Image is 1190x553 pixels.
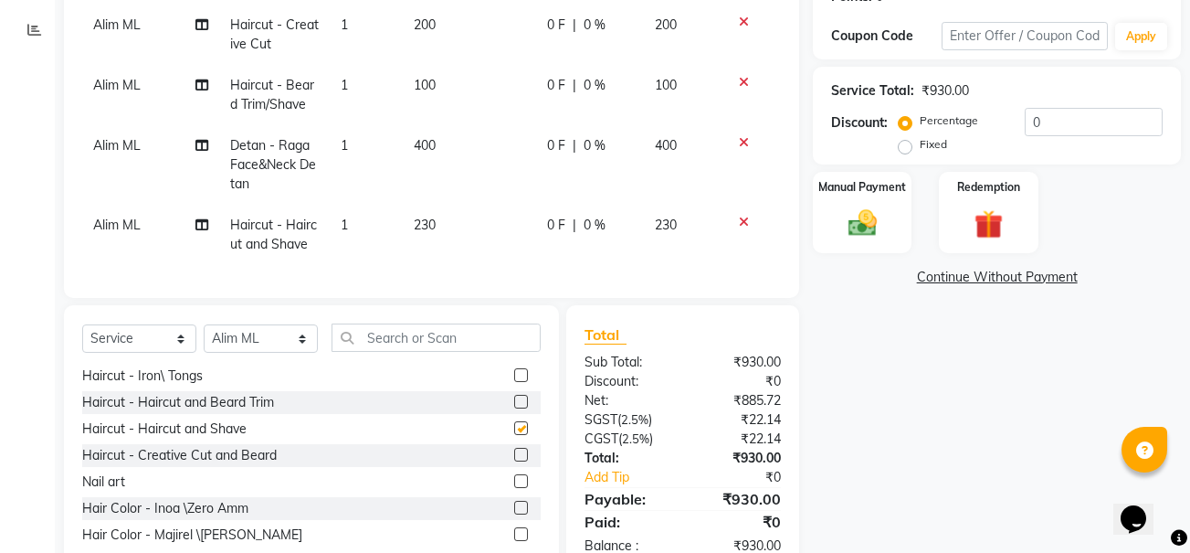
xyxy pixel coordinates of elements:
div: ₹0 [701,468,795,487]
a: Continue Without Payment [816,268,1177,287]
div: Haircut - Iron\ Tongs [82,367,203,386]
div: ₹22.14 [683,430,795,449]
span: 1 [341,137,348,154]
input: Search or Scan [332,324,541,352]
span: Alim ML [93,16,141,33]
span: | [573,136,576,155]
div: Payable: [571,488,683,510]
span: | [573,16,576,35]
span: | [573,76,576,95]
label: Percentage [920,112,978,129]
span: 0 F [547,136,565,155]
span: Alim ML [93,77,141,93]
div: ₹930.00 [683,449,795,468]
span: CGST [584,431,618,447]
span: 230 [655,217,677,233]
span: 1 [341,77,348,93]
div: Haircut - Creative Cut and Beard [82,446,277,465]
div: Paid: [571,511,683,533]
span: Haircut - Creative Cut [230,16,319,52]
span: 0 F [547,216,565,235]
span: 1 [341,217,348,233]
span: 0 % [584,16,606,35]
div: Discount: [831,113,888,133]
span: 2.5% [622,431,649,446]
span: Haircut - Beard Trim/Shave [230,77,314,112]
iframe: chat widget [1113,480,1172,535]
div: Coupon Code [831,27,942,46]
div: ₹930.00 [921,81,969,101]
div: Total: [571,449,683,468]
span: Haircut - Haircut and Shave [230,217,317,252]
div: Discount: [571,372,683,391]
div: Haircut - Haircut and Shave [82,420,247,439]
label: Fixed [920,136,947,153]
span: 400 [414,137,436,154]
span: SGST [584,411,617,428]
span: 0 % [584,136,606,155]
span: 0 % [584,76,606,95]
span: 230 [414,217,436,233]
div: ₹0 [683,511,795,533]
span: Detan - Raga Face&Neck Detan [230,137,316,192]
span: 100 [655,77,677,93]
span: 0 % [584,216,606,235]
div: ₹930.00 [683,488,795,510]
div: Haircut - Haircut and Beard Trim [82,393,274,412]
div: ( ) [571,410,683,430]
div: Hair Color - Inoa \Zero Amm [82,499,248,518]
span: 400 [655,137,677,154]
div: ₹22.14 [683,410,795,430]
div: Hair Color - Majirel \[PERSON_NAME] [82,526,302,545]
span: 200 [655,16,677,33]
span: Alim ML [93,217,141,233]
div: Nail art [82,473,125,492]
button: Apply [1115,23,1167,50]
div: Net: [571,391,683,410]
a: Add Tip [571,468,701,487]
div: ₹0 [683,372,795,391]
div: ( ) [571,430,683,449]
div: Service Total: [831,81,914,101]
span: Total [584,325,627,345]
div: Sub Total: [571,353,683,372]
input: Enter Offer / Coupon Code [942,22,1107,50]
img: _cash.svg [839,207,886,239]
span: 100 [414,77,436,93]
label: Redemption [957,179,1020,196]
span: 2.5% [621,412,648,427]
label: Manual Payment [818,179,906,196]
img: _gift.svg [965,207,1012,242]
div: ₹930.00 [683,353,795,372]
div: ₹885.72 [683,391,795,410]
span: | [573,216,576,235]
span: 200 [414,16,436,33]
span: Alim ML [93,137,141,154]
span: 0 F [547,76,565,95]
span: 0 F [547,16,565,35]
span: 1 [341,16,348,33]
